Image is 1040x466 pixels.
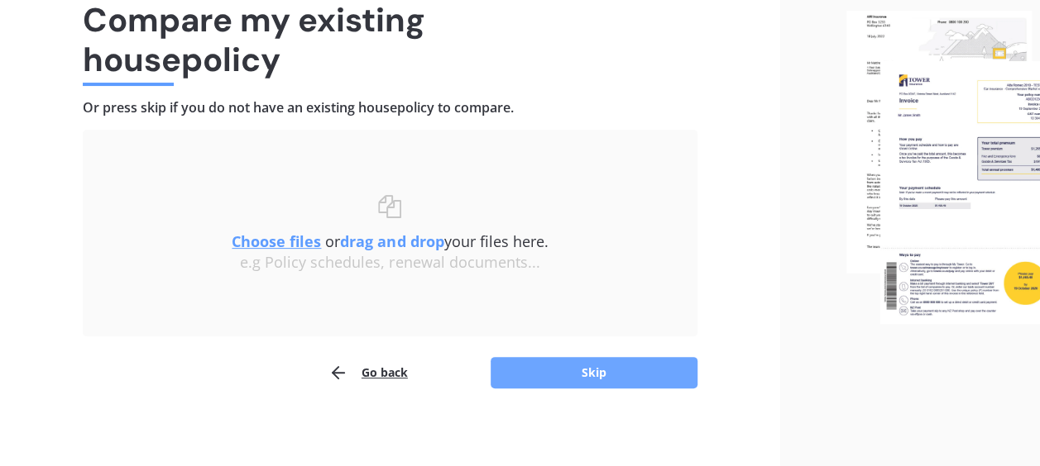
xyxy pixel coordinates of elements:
button: Go back [328,356,408,389]
button: Skip [491,357,697,388]
div: e.g Policy schedules, renewal documents... [116,254,664,272]
u: Choose files [232,231,321,251]
span: or your files here. [232,231,548,251]
img: files.webp [846,11,1040,323]
h4: Or press skip if you do not have an existing house policy to compare. [83,99,697,116]
b: drag and drop [340,231,443,251]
